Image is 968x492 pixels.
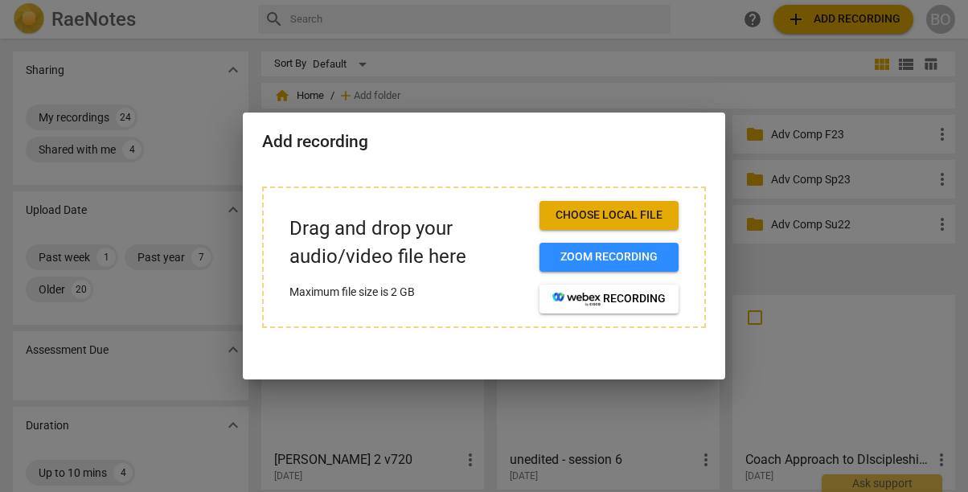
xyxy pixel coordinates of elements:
span: Choose local file [552,207,666,223]
button: recording [539,285,679,314]
p: Drag and drop your audio/video file here [289,215,527,271]
span: recording [552,291,666,307]
button: Zoom recording [539,243,679,272]
span: Zoom recording [552,249,666,265]
button: Choose local file [539,201,679,230]
p: Maximum file size is 2 GB [289,284,527,301]
h2: Add recording [262,132,706,152]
